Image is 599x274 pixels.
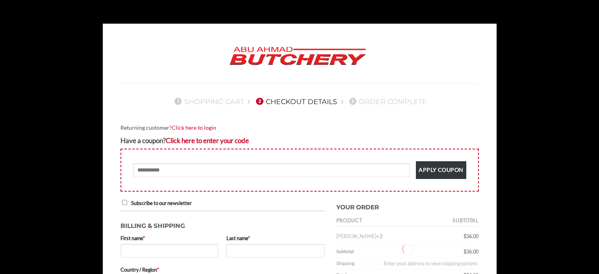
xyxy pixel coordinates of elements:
a: 1Shopping Cart [172,97,244,106]
label: Last name [226,234,325,242]
a: Click here to login [172,124,216,131]
input: Subscribe to our newsletter [122,200,127,205]
label: Country / Region [121,266,325,274]
span: 1 [174,98,182,105]
div: Returning customer? [121,123,479,132]
span: Subscribe to our newsletter [131,200,192,206]
label: First name [121,234,219,242]
div: Have a coupon? [121,135,479,146]
h3: Your order [336,199,479,212]
a: 2Checkout details [254,97,337,106]
button: Apply coupon [416,161,466,179]
span: 2 [256,98,263,105]
a: Enter your coupon code [166,136,249,145]
abbr: required [157,267,159,273]
nav: Checkout steps [121,91,479,112]
h3: Billing & Shipping [121,217,325,231]
abbr: required [248,235,250,241]
img: Abu Ahmad Butchery [223,41,373,71]
abbr: required [143,235,145,241]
